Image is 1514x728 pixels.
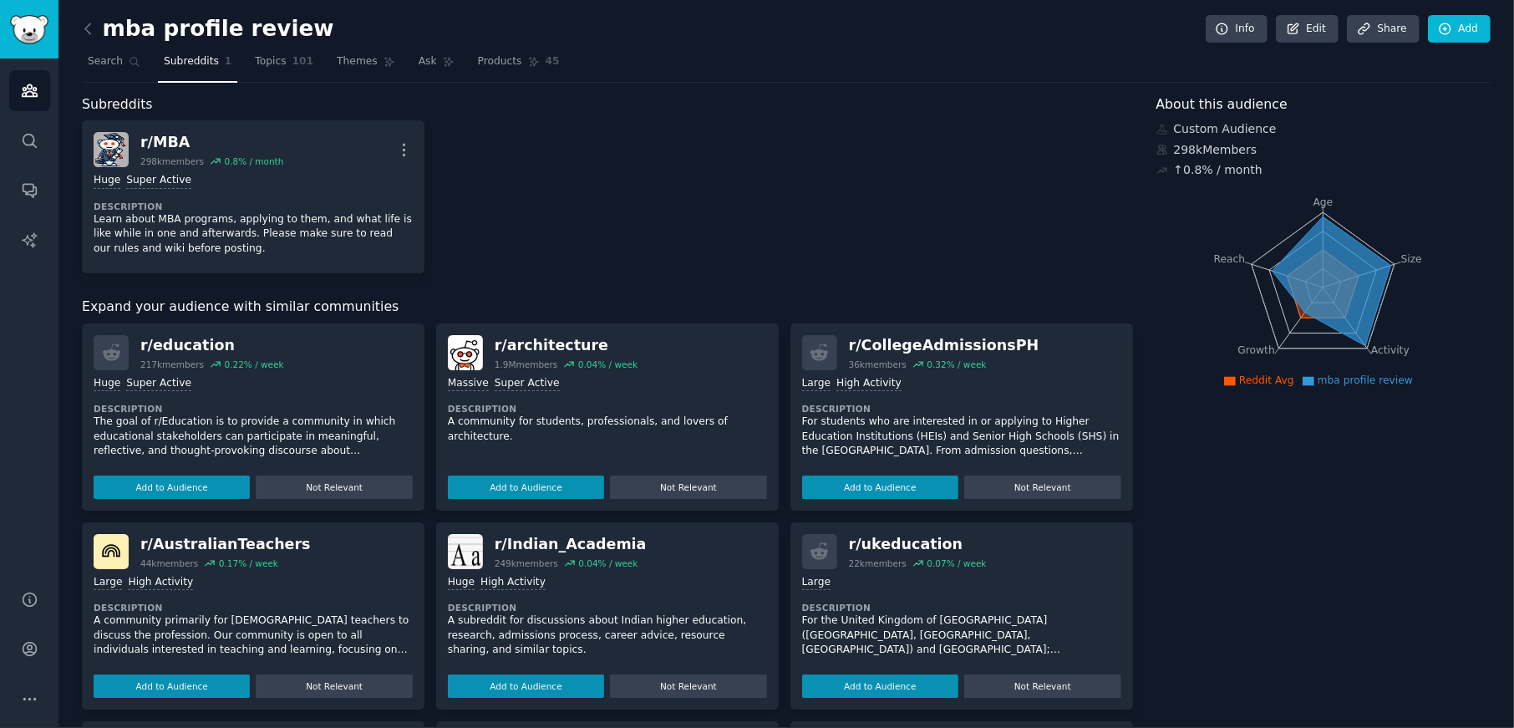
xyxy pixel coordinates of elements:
div: r/ CollegeAdmissionsPH [849,335,1039,356]
img: architecture [448,335,483,370]
button: Not Relevant [610,476,766,499]
div: 0.04 % / week [578,359,638,370]
button: Not Relevant [610,675,766,698]
span: Topics [255,54,286,69]
img: AustralianTeachers [94,534,129,569]
div: r/ ukeducation [849,534,987,555]
div: 0.17 % / week [219,557,278,569]
button: Not Relevant [256,675,412,698]
a: Edit [1276,15,1339,43]
div: 22k members [849,557,907,569]
span: 101 [292,54,314,69]
div: 0.8 % / month [224,155,283,167]
p: For the United Kingdom of [GEOGRAPHIC_DATA] ([GEOGRAPHIC_DATA], [GEOGRAPHIC_DATA], [GEOGRAPHIC_DA... [802,613,1121,658]
a: MBAr/MBA298kmembers0.8% / monthHugeSuper ActiveDescriptionLearn about MBA programs, applying to t... [82,120,424,273]
p: Learn about MBA programs, applying to them, and what life is like while in one and afterwards. Pl... [94,212,413,257]
a: Themes [331,48,401,83]
div: 298k Members [1156,141,1491,159]
dt: Description [94,403,413,415]
button: Add to Audience [448,476,604,499]
a: Search [82,48,146,83]
span: Subreddits [82,94,153,115]
tspan: Age [1313,196,1333,208]
button: Add to Audience [94,476,250,499]
span: Expand your audience with similar communities [82,297,399,318]
dt: Description [448,403,767,415]
div: 0.07 % / week [927,557,986,569]
a: Share [1347,15,1419,43]
dt: Description [802,403,1121,415]
div: 0.04 % / week [578,557,638,569]
p: A subreddit for discussions about Indian higher education, research, admissions process, career a... [448,613,767,658]
button: Not Relevant [964,675,1120,698]
img: Indian_Academia [448,534,483,569]
tspan: Reach [1213,252,1245,264]
span: mba profile review [1318,374,1413,386]
span: Products [478,54,522,69]
div: r/ education [140,335,284,356]
dt: Description [448,602,767,613]
div: r/ MBA [140,132,283,153]
img: GummySearch logo [10,15,48,44]
p: For students who are interested in or applying to Higher Education Institutions (HEIs) and Senior... [802,415,1121,459]
p: A community for students, professionals, and lovers of architecture. [448,415,767,444]
div: 36k members [849,359,907,370]
span: About this audience [1156,94,1288,115]
div: Massive [448,376,489,392]
a: Add [1428,15,1491,43]
a: Products45 [472,48,566,83]
div: 217k members [140,359,204,370]
div: 249k members [495,557,558,569]
div: High Activity [128,575,193,591]
div: 298k members [140,155,204,167]
div: 0.22 % / week [224,359,283,370]
div: Super Active [126,173,191,189]
span: 45 [546,54,560,69]
a: Topics101 [249,48,319,83]
div: Huge [94,173,120,189]
div: Huge [448,575,475,591]
span: Reddit Avg [1239,374,1294,386]
a: Ask [413,48,460,83]
span: Subreddits [164,54,219,69]
p: A community primarily for [DEMOGRAPHIC_DATA] teachers to discuss the profession. Our community is... [94,613,413,658]
tspan: Growth [1237,344,1274,356]
a: Subreddits1 [158,48,237,83]
div: 44k members [140,557,198,569]
span: 1 [225,54,232,69]
dt: Description [94,602,413,613]
div: Large [802,376,831,392]
a: Info [1206,15,1268,43]
dt: Description [94,201,413,212]
button: Add to Audience [94,675,250,698]
div: 0.32 % / week [927,359,986,370]
tspan: Activity [1371,344,1410,356]
span: Themes [337,54,378,69]
div: 1.9M members [495,359,558,370]
div: r/ AustralianTeachers [140,534,311,555]
div: Custom Audience [1156,120,1491,138]
div: High Activity [480,575,546,591]
tspan: Size [1400,252,1421,264]
div: ↑ 0.8 % / month [1174,161,1263,179]
h2: mba profile review [82,16,334,43]
button: Add to Audience [802,675,958,698]
div: Large [802,575,831,591]
div: High Activity [836,376,902,392]
button: Not Relevant [256,476,412,499]
button: Not Relevant [964,476,1120,499]
div: Super Active [495,376,560,392]
p: The goal of r/Education is to provide a community in which educational stakeholders can participa... [94,415,413,459]
span: Ask [419,54,437,69]
div: Large [94,575,122,591]
button: Add to Audience [802,476,958,499]
div: Super Active [126,376,191,392]
div: r/ architecture [495,335,638,356]
img: MBA [94,132,129,167]
dt: Description [802,602,1121,613]
div: Huge [94,376,120,392]
button: Add to Audience [448,675,604,698]
span: Search [88,54,123,69]
div: r/ Indian_Academia [495,534,647,555]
